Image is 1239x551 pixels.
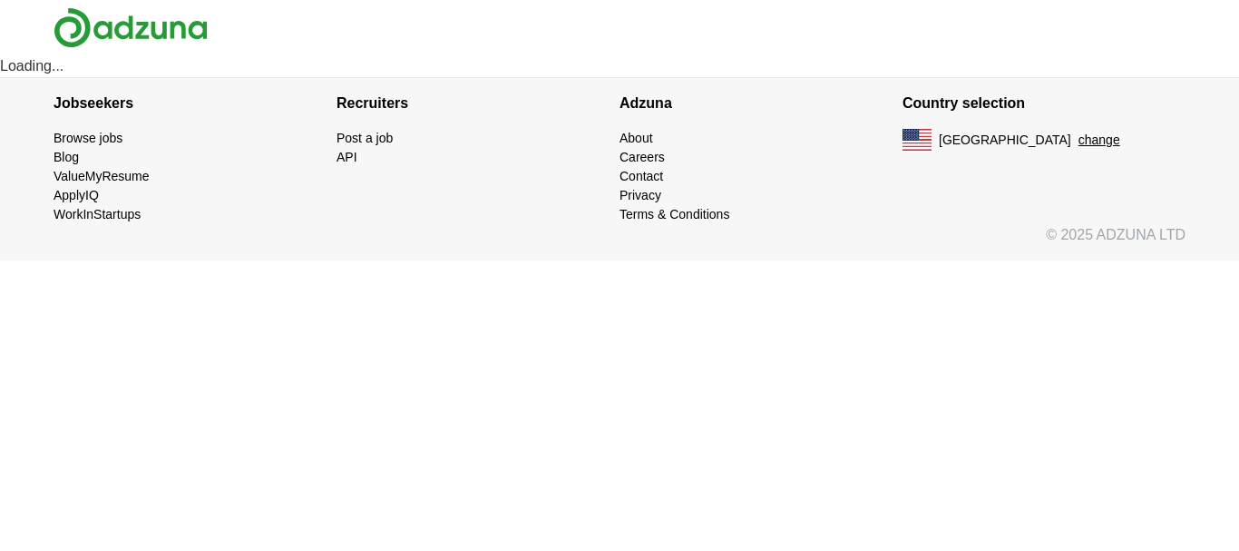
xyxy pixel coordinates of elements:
a: WorkInStartups [54,207,141,221]
a: Terms & Conditions [619,207,729,221]
span: [GEOGRAPHIC_DATA] [939,131,1071,150]
a: Contact [619,169,663,183]
a: Browse jobs [54,131,122,145]
img: Adzuna logo [54,7,208,48]
a: API [337,150,357,164]
div: © 2025 ADZUNA LTD [39,224,1200,261]
a: ValueMyResume [54,169,150,183]
button: change [1078,131,1120,150]
a: About [619,131,653,145]
a: Careers [619,150,665,164]
a: ApplyIQ [54,188,99,202]
a: Blog [54,150,79,164]
a: Post a job [337,131,393,145]
a: Privacy [619,188,661,202]
img: US flag [902,129,932,151]
h4: Country selection [902,78,1185,129]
